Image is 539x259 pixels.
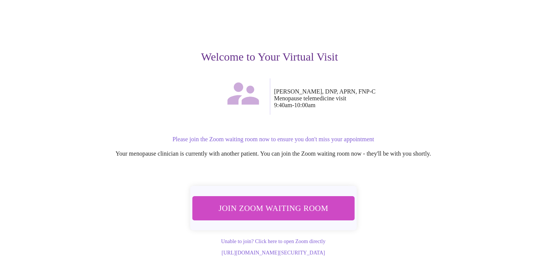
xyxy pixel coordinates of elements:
[274,88,503,109] p: [PERSON_NAME], DNP, APRN, FNP-C Menopause telemedicine visit 9:40am - 10:00am
[221,239,325,244] a: Unable to join? Click here to open Zoom directly
[191,196,356,220] button: Join Zoom Waiting Room
[201,201,345,215] span: Join Zoom Waiting Room
[44,150,503,157] p: Your menopause clinician is currently with another patient. You can join the Zoom waiting room no...
[222,250,325,256] a: [URL][DOMAIN_NAME][SECURITY_DATA]
[44,136,503,143] p: Please join the Zoom waiting room now to ensure you don't miss your appointment
[37,50,503,63] h3: Welcome to Your Virtual Visit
